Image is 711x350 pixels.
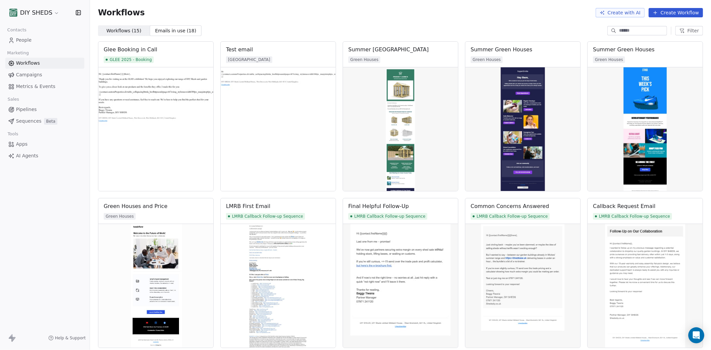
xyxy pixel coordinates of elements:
[44,118,57,125] span: Beta
[5,150,84,161] a: AI Agents
[465,224,580,348] img: Preview
[471,202,549,210] div: Common Concerns Answered
[5,94,22,104] span: Sales
[5,69,84,80] a: Campaigns
[104,56,154,63] span: GLEE 2025 - Booking
[48,335,86,341] a: Help & Support
[16,118,41,125] span: Sequences
[596,8,645,17] button: Create with AI
[5,129,21,139] span: Tools
[675,26,703,35] button: Filter
[688,327,704,343] div: Open Intercom Messenger
[98,67,213,191] img: Preview
[348,213,427,220] span: LMRB Callback Follow-up Sequence
[226,202,270,210] div: LMRB First Email
[226,56,272,63] span: [GEOGRAPHIC_DATA]
[98,8,145,17] span: Workflows
[465,67,580,191] img: Preview
[4,48,32,58] span: Marketing
[5,139,84,150] a: Apps
[343,67,458,191] img: Preview
[5,104,84,115] a: Pipelines
[4,25,29,35] span: Contacts
[104,46,157,54] div: Glee Booking in Call
[226,213,305,220] span: LMRB Callback Follow-up Sequence
[104,213,136,220] span: Green Houses
[16,106,37,113] span: Pipelines
[8,7,61,18] button: DIY SHEDS
[348,46,429,54] div: Summer [GEOGRAPHIC_DATA]
[593,213,672,220] span: LMRB Callback Follow-up Sequence
[221,67,336,191] img: Preview
[104,202,167,210] div: Green Houses and Price
[5,81,84,92] a: Metrics & Events
[106,27,141,34] span: Workflows ( 15 )
[588,67,703,191] img: Preview
[593,56,625,63] span: Green Houses
[55,335,86,341] span: Help & Support
[471,56,503,63] span: Green Houses
[687,27,699,34] span: Filter
[5,116,84,127] a: SequencesBeta
[16,141,28,148] span: Apps
[471,213,550,220] span: LMRB Callback Follow-up Sequence
[20,8,52,17] span: DIY SHEDS
[98,224,213,348] img: Preview
[16,152,38,159] span: AI Agents
[593,202,655,210] div: Callback Request Email
[226,46,253,54] div: Test email
[16,37,32,44] span: People
[588,224,703,348] img: Preview
[5,35,84,46] a: People
[16,60,40,67] span: Workflows
[5,58,84,69] a: Workflows
[348,202,409,210] div: Final Helpful Follow-Up
[16,83,55,90] span: Metrics & Events
[348,56,380,63] span: Green Houses
[16,71,42,78] span: Campaigns
[649,8,703,17] button: Create Workflow
[221,224,336,348] img: Preview
[343,224,458,348] img: Preview
[593,46,655,54] div: Summer Green Houses
[471,46,532,54] div: Summer Green Houses
[9,9,17,17] img: shedsdiy.jpg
